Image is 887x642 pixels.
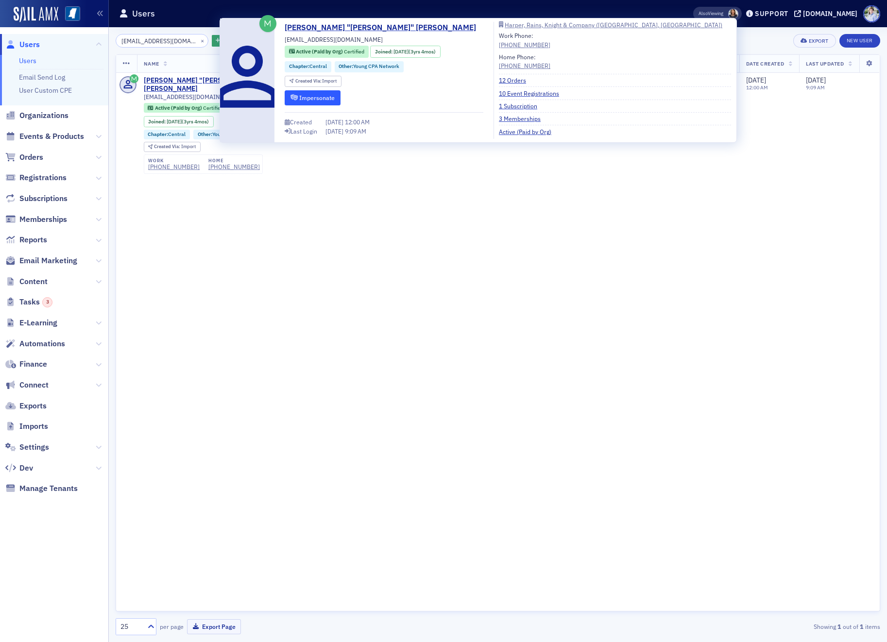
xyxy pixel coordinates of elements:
[19,338,65,349] span: Automations
[148,163,200,170] a: [PHONE_NUMBER]
[5,276,48,287] a: Content
[285,61,331,72] div: Chapter:
[755,9,788,18] div: Support
[193,130,263,139] div: Other:
[5,463,33,473] a: Dev
[393,48,409,55] span: [DATE]
[148,158,200,164] div: work
[746,84,768,91] time: 12:00 AM
[746,76,766,84] span: [DATE]
[5,214,67,225] a: Memberships
[325,118,345,126] span: [DATE]
[806,60,844,67] span: Last Updated
[285,90,341,105] button: Impersonate
[290,129,317,134] div: Last Login
[144,76,264,93] div: [PERSON_NAME] "[PERSON_NAME]" [PERSON_NAME]
[144,60,159,67] span: Name
[285,46,369,58] div: Active (Paid by Org): Active (Paid by Org): Certified
[295,79,337,84] div: Import
[167,118,209,125] div: (3yrs 4mos)
[212,35,252,47] button: AddFilter
[19,73,65,82] a: Email Send Log
[187,619,241,634] button: Export Page
[839,34,880,48] a: New User
[728,9,738,19] span: Noma Burge
[296,48,344,55] span: Active (Paid by Org)
[144,130,190,139] div: Chapter:
[19,152,43,163] span: Orders
[160,622,184,631] label: per page
[499,40,550,49] a: [PHONE_NUMBER]
[19,421,48,432] span: Imports
[499,61,550,70] a: [PHONE_NUMBER]
[14,7,58,22] img: SailAMX
[5,380,49,390] a: Connect
[335,61,404,72] div: Other:
[5,442,49,453] a: Settings
[42,297,52,307] div: 3
[5,110,68,121] a: Organizations
[809,38,829,44] div: Export
[5,255,77,266] a: Email Marketing
[499,76,533,84] a: 12 Orders
[144,103,228,113] div: Active (Paid by Org): Active (Paid by Org): Certified
[148,131,186,137] a: Chapter:Central
[499,52,550,70] div: Home Phone:
[19,380,49,390] span: Connect
[208,158,260,164] div: home
[5,297,52,307] a: Tasks3
[19,463,33,473] span: Dev
[806,84,825,91] time: 9:09 AM
[5,401,47,411] a: Exports
[393,48,436,56] div: (3yrs 4mos)
[19,297,52,307] span: Tasks
[5,318,57,328] a: E-Learning
[375,48,393,56] span: Joined :
[19,39,40,50] span: Users
[344,48,364,55] span: Certified
[505,22,722,28] div: Harper, Rains, Knight & Company ([GEOGRAPHIC_DATA], [GEOGRAPHIC_DATA])
[699,10,708,17] div: Also
[19,56,36,65] a: Users
[793,34,836,48] button: Export
[325,127,345,135] span: [DATE]
[148,131,168,137] span: Chapter :
[632,622,880,631] div: Showing out of items
[65,6,80,21] img: SailAMX
[836,622,843,631] strong: 1
[116,34,208,48] input: Search…
[208,163,260,170] a: [PHONE_NUMBER]
[499,89,566,98] a: 10 Event Registrations
[19,401,47,411] span: Exports
[19,483,78,494] span: Manage Tenants
[5,421,48,432] a: Imports
[19,235,47,245] span: Reports
[5,483,78,494] a: Manage Tenants
[285,22,483,34] a: [PERSON_NAME] "[PERSON_NAME]" [PERSON_NAME]
[5,359,47,370] a: Finance
[144,142,201,152] div: Created Via: Import
[148,118,167,125] span: Joined :
[19,276,48,287] span: Content
[339,63,353,69] span: Other :
[339,63,399,70] a: Other:Young CPA Network
[19,442,49,453] span: Settings
[148,105,223,111] a: Active (Paid by Org) Certified
[144,116,214,127] div: Joined: 2022-04-27 00:00:00
[794,10,861,17] button: [DOMAIN_NAME]
[198,36,207,45] button: ×
[19,359,47,370] span: Finance
[290,119,312,125] div: Created
[499,101,545,110] a: 1 Subscription
[499,127,559,136] a: Active (Paid by Org)
[5,172,67,183] a: Registrations
[58,6,80,23] a: View Homepage
[289,63,327,70] a: Chapter:Central
[19,131,84,142] span: Events & Products
[5,39,40,50] a: Users
[203,104,223,111] span: Certified
[132,8,155,19] h1: Users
